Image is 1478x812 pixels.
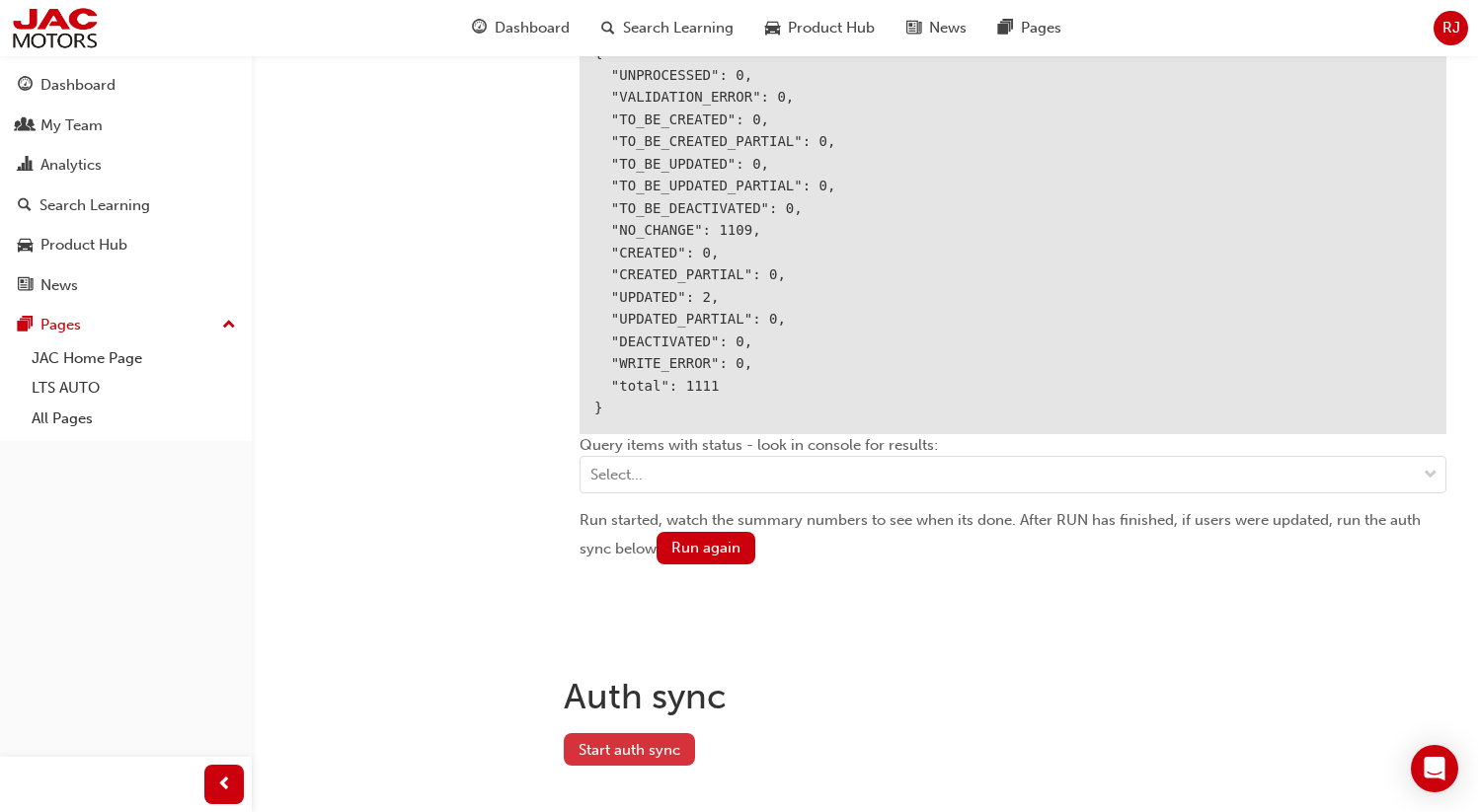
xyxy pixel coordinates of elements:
[1021,17,1061,39] span: Pages
[40,314,81,336] div: Pages
[580,434,1446,510] div: Query items with status - look in console for results:
[657,532,755,564] button: Run again
[8,63,244,307] button: DashboardMy TeamAnalyticsSearch LearningProduct HubNews
[8,108,244,144] a: My Team
[601,16,615,40] span: search-icon
[18,277,33,295] span: news-icon
[24,343,244,374] a: JAC Home Page
[18,117,33,135] span: people-icon
[623,17,734,39] span: Search Learning
[40,154,102,177] div: Analytics
[590,464,643,486] div: Select...
[40,114,103,137] div: My Team
[1411,745,1458,792] div: Open Intercom Messenger
[456,8,585,48] a: guage-iconDashboard
[24,373,244,404] a: LTS AUTO
[982,8,1077,48] a: pages-iconPages
[1424,463,1438,488] span: down-icon
[580,27,1446,434] div: { "UNPROCESSED": 0, "VALIDATION_ERROR": 0, "TO_BE_CREATED": 0, "TO_BE_CREATED_PARTIAL": 0, "TO_BE...
[10,6,100,50] img: jac-portal
[1442,17,1460,39] span: RJ
[472,16,487,40] span: guage-icon
[929,17,967,39] span: News
[217,773,232,797] span: prev-icon
[39,194,150,217] div: Search Learning
[8,147,244,184] a: Analytics
[580,509,1446,564] div: Run started, watch the summary numbers to see when its done. After RUN has finished, if users wer...
[8,67,244,104] a: Dashboard
[8,267,244,304] a: News
[18,237,33,255] span: car-icon
[8,307,244,343] button: Pages
[585,8,749,48] a: search-iconSearch Learning
[40,234,127,257] div: Product Hub
[998,16,1013,40] span: pages-icon
[222,313,236,338] span: up-icon
[564,733,695,766] button: Start auth sync
[749,8,891,48] a: car-iconProduct Hub
[495,17,570,39] span: Dashboard
[788,17,875,39] span: Product Hub
[564,675,1462,718] h1: Auth sync
[906,16,921,40] span: news-icon
[18,157,33,175] span: chart-icon
[8,187,244,224] a: Search Learning
[40,74,116,97] div: Dashboard
[18,197,32,215] span: search-icon
[18,317,33,334] span: pages-icon
[24,404,244,434] a: All Pages
[1434,11,1468,45] button: RJ
[891,8,982,48] a: news-iconNews
[765,16,780,40] span: car-icon
[8,227,244,263] a: Product Hub
[40,274,78,297] div: News
[18,77,33,95] span: guage-icon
